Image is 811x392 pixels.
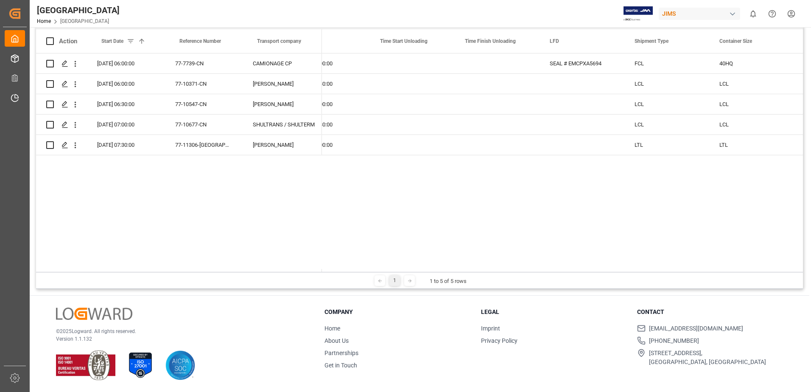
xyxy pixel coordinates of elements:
span: Container Size [719,38,752,44]
div: SEAL # EMCPXA5694 [540,53,624,73]
div: LCL [709,74,794,94]
div: 77-11306-[GEOGRAPHIC_DATA] [165,135,243,155]
div: SHULTRANS / SHULTERM [253,115,312,134]
img: ISO 9001 & ISO 14001 Certification [56,350,115,380]
div: 40HQ [709,53,794,73]
a: Partnerships [324,350,358,356]
a: Home [37,18,51,24]
div: LTL [624,135,709,155]
span: Shipment Type [635,38,668,44]
div: CAMIONAGE CP [253,54,312,73]
a: Home [324,325,340,332]
div: [DATE] 06:30:00 [87,94,165,114]
div: Press SPACE to select this row. [36,74,322,94]
p: © 2025 Logward. All rights reserved. [56,328,303,335]
div: [DATE] 06:00:00 [87,74,165,94]
a: Get in Touch [324,362,357,369]
div: FCL [624,53,709,73]
span: Time Finish Unloading [465,38,516,44]
img: Logward Logo [56,308,132,320]
h3: Contact [637,308,783,316]
span: Transport company [257,38,301,44]
span: [PHONE_NUMBER] [649,336,699,345]
a: About Us [324,337,349,344]
div: [DATE] 07:00:00 [285,94,370,114]
div: 1 [389,275,400,286]
div: Press SPACE to select this row. [36,135,322,155]
a: Privacy Policy [481,337,517,344]
span: Reference Number [179,38,221,44]
span: LFD [550,38,559,44]
div: [PERSON_NAME] [253,95,312,114]
div: [GEOGRAPHIC_DATA] [37,4,120,17]
div: Action [59,37,77,45]
div: 77-10547-CN [165,94,243,114]
div: [DATE] 06:00:00 [87,53,165,73]
span: Start Date [101,38,123,44]
div: JIMS [659,8,740,20]
div: Press SPACE to select this row. [36,115,322,135]
div: LCL [624,115,709,134]
div: Press SPACE to select this row. [36,53,322,74]
p: Version 1.1.132 [56,335,303,343]
div: 77-10371-CN [165,74,243,94]
div: 1 to 5 of 5 rows [430,277,467,286]
button: JIMS [659,6,744,22]
div: [PERSON_NAME] [253,135,312,155]
a: Imprint [481,325,500,332]
h3: Legal [481,308,627,316]
div: [DATE] 07:30:00 [285,115,370,134]
div: 77-7739-CN [165,53,243,73]
div: [DATE] 07:00:00 [87,115,165,134]
div: LCL [709,94,794,114]
span: [EMAIL_ADDRESS][DOMAIN_NAME] [649,324,743,333]
div: 77-10677-CN [165,115,243,134]
img: AICPA SOC [165,350,195,380]
div: LCL [624,94,709,114]
div: [DATE] 07:30:00 [87,135,165,155]
span: Time Start Unloading [380,38,428,44]
img: Exertis%20JAM%20-%20Email%20Logo.jpg_1722504956.jpg [624,6,653,21]
div: [PERSON_NAME] [253,74,312,94]
button: show 0 new notifications [744,4,763,23]
div: LTL [709,135,794,155]
div: LCL [624,74,709,94]
img: ISO 27001 Certification [126,350,155,380]
div: LCL [709,115,794,134]
div: [DATE] 08:00:00 [285,135,370,155]
button: Help Center [763,4,782,23]
div: [DATE] 06:30:00 [285,74,370,94]
h3: Company [324,308,470,316]
div: [DATE] 12:00:00 [285,53,370,73]
span: [STREET_ADDRESS], [GEOGRAPHIC_DATA], [GEOGRAPHIC_DATA] [649,349,766,367]
div: Press SPACE to select this row. [36,94,322,115]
